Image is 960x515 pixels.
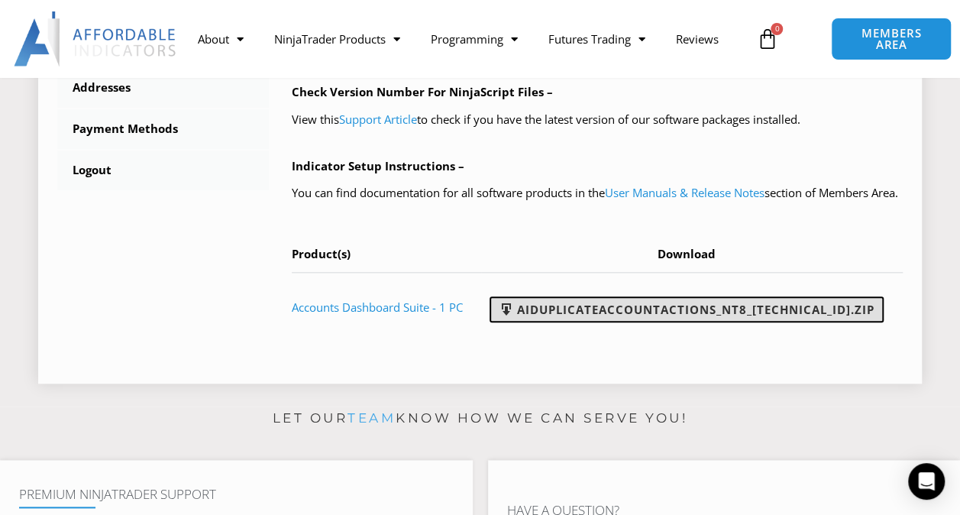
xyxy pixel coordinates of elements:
[415,21,533,57] a: Programming
[292,300,463,315] a: Accounts Dashboard Suite - 1 PC
[831,18,952,60] a: MEMBERS AREA
[490,296,884,322] a: AIDuplicateAccountActions_NT8_[TECHNICAL_ID].zip
[347,410,396,426] a: team
[183,21,749,57] nav: Menu
[14,11,178,66] img: LogoAI | Affordable Indicators – NinjaTrader
[847,28,936,50] span: MEMBERS AREA
[292,109,903,131] p: View this to check if you have the latest version of our software packages installed.
[19,487,454,502] h4: Premium NinjaTrader Support
[57,151,269,190] a: Logout
[771,23,783,35] span: 0
[658,246,716,261] span: Download
[183,21,259,57] a: About
[533,21,661,57] a: Futures Trading
[292,246,351,261] span: Product(s)
[339,112,417,127] a: Support Article
[292,183,903,204] p: You can find documentation for all software products in the section of Members Area.
[908,463,945,500] div: Open Intercom Messenger
[292,84,553,99] b: Check Version Number For NinjaScript Files –
[259,21,415,57] a: NinjaTrader Products
[57,109,269,149] a: Payment Methods
[733,17,800,61] a: 0
[57,68,269,108] a: Addresses
[605,185,764,200] a: User Manuals & Release Notes
[292,158,464,173] b: Indicator Setup Instructions –
[661,21,734,57] a: Reviews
